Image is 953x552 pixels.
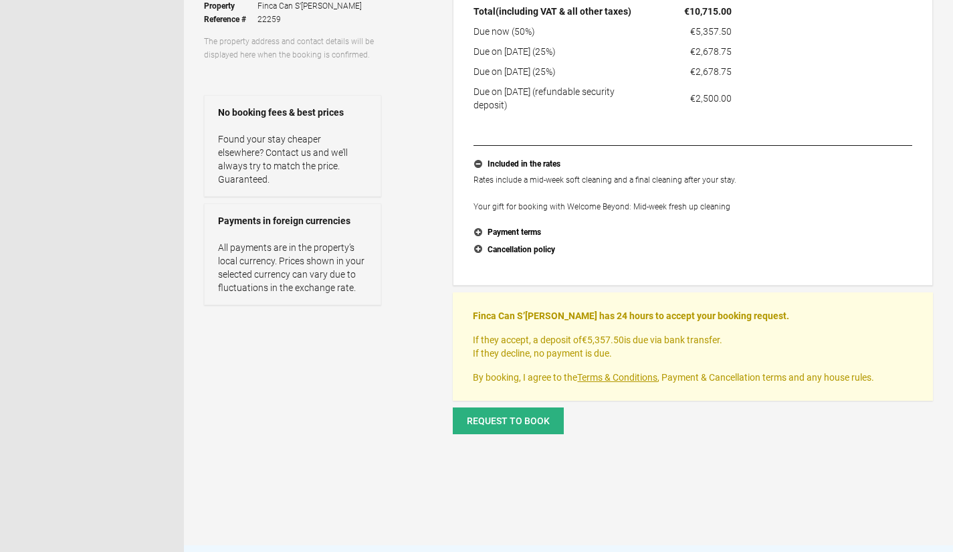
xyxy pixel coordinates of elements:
[690,26,732,37] flynt-currency: €5,357.50
[453,407,564,434] button: Request to book
[473,62,649,82] td: Due on [DATE] (25%)
[204,35,381,62] p: The property address and contact details will be displayed here when the booking is confirmed.
[218,106,367,119] strong: No booking fees & best prices
[690,93,732,104] flynt-currency: €2,500.00
[582,335,624,345] flynt-currency: €5,357.50
[496,6,631,17] span: (including VAT & all other taxes)
[473,224,912,242] button: Payment terms
[218,214,367,227] strong: Payments in foreign currencies
[690,46,732,57] flynt-currency: €2,678.75
[473,371,913,384] p: By booking, I agree to the , Payment & Cancellation terms and any house rules.
[467,416,550,426] span: Request to book
[473,242,912,259] button: Cancellation policy
[473,41,649,62] td: Due on [DATE] (25%)
[473,333,913,360] p: If they accept, a deposit of is due via bank transfer. If they decline, no payment is due.
[218,132,367,186] p: Found your stay cheaper elsewhere? Contact us and we’ll always try to match the price. Guaranteed.
[577,372,657,383] a: Terms & Conditions
[473,21,649,41] td: Due now (50%)
[204,13,257,26] strong: Reference #
[473,173,912,213] p: Rates include a mid-week soft cleaning and a final cleaning after your stay. Your gift for bookin...
[473,156,912,173] button: Included in the rates
[218,241,367,294] p: All payments are in the property’s local currency. Prices shown in your selected currency can var...
[473,310,789,321] strong: Finca Can S’[PERSON_NAME] has 24 hours to accept your booking request.
[473,82,649,112] td: Due on [DATE] (refundable security deposit)
[690,66,732,77] flynt-currency: €2,678.75
[257,13,362,26] span: 22259
[684,6,732,17] flynt-currency: €10,715.00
